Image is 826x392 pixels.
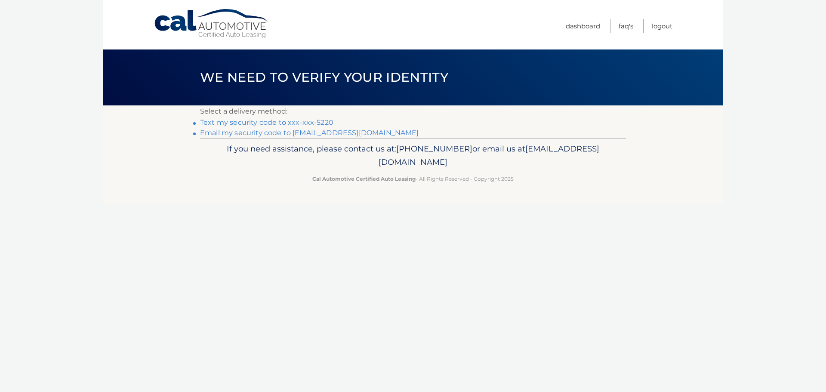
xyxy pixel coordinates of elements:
p: - All Rights Reserved - Copyright 2025 [206,174,620,183]
p: Select a delivery method: [200,105,626,117]
a: Email my security code to [EMAIL_ADDRESS][DOMAIN_NAME] [200,129,419,137]
span: [PHONE_NUMBER] [396,144,472,154]
strong: Cal Automotive Certified Auto Leasing [312,176,416,182]
p: If you need assistance, please contact us at: or email us at [206,142,620,170]
span: We need to verify your identity [200,69,448,85]
a: Dashboard [566,19,600,33]
a: Logout [652,19,672,33]
a: Cal Automotive [154,9,270,39]
a: Text my security code to xxx-xxx-5220 [200,118,333,127]
a: FAQ's [619,19,633,33]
